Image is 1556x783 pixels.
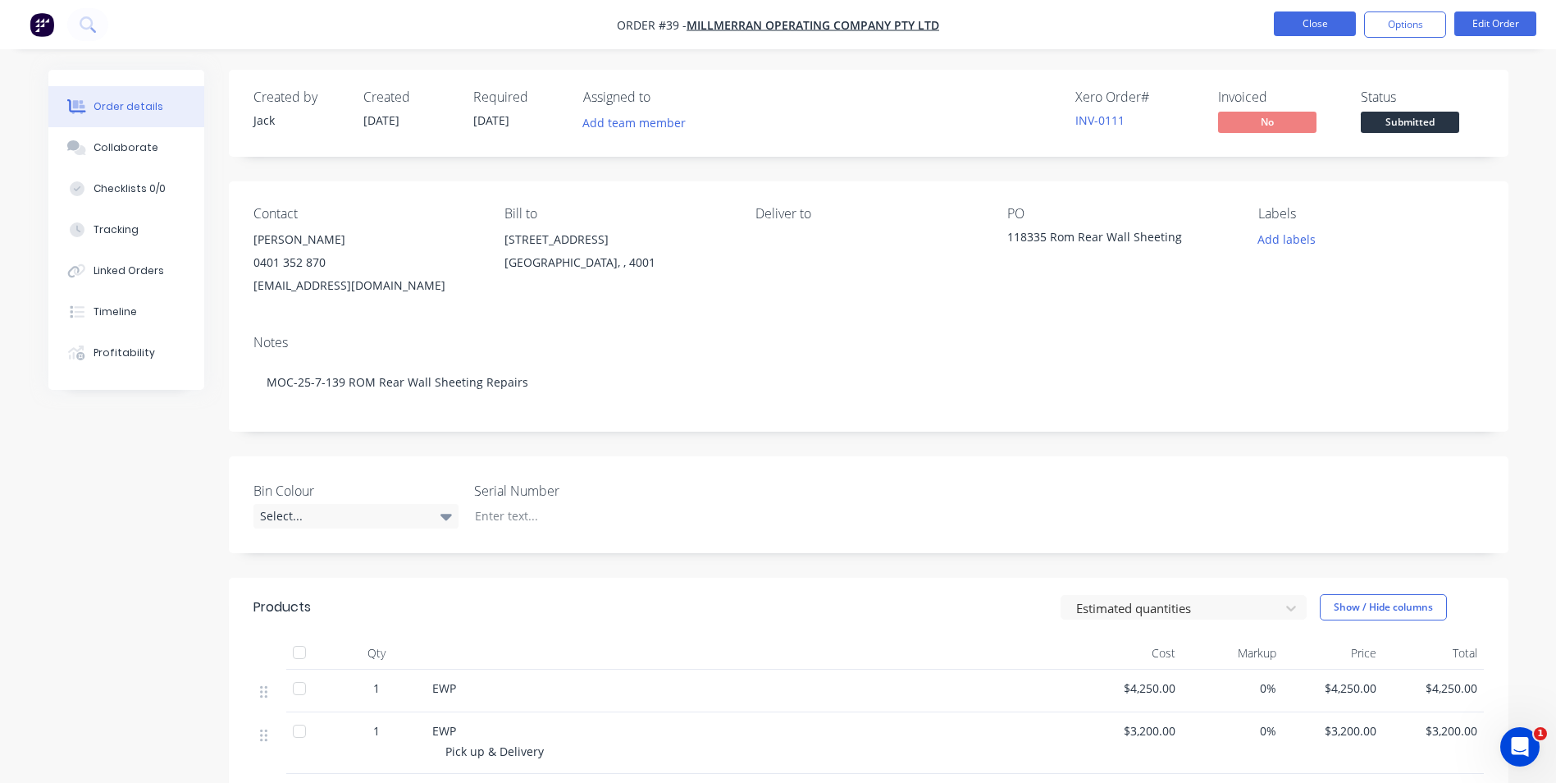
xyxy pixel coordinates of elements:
button: Checklists 0/0 [48,168,204,209]
div: Notes [253,335,1484,350]
div: Profitability [94,346,155,360]
div: MOC-25-7-139 ROM Rear Wall Sheeting Repairs [253,357,1484,407]
div: Required [473,89,564,105]
div: Markup [1182,637,1283,670]
div: [GEOGRAPHIC_DATA], , 4001 [504,251,729,274]
button: Profitability [48,332,204,373]
span: 1 [373,722,380,739]
div: Select... [253,504,459,529]
div: Status [1361,89,1484,105]
button: Options [1364,11,1446,38]
span: 0% [1189,680,1276,697]
button: Edit Order [1454,11,1536,36]
div: [EMAIL_ADDRESS][DOMAIN_NAME] [253,274,478,297]
button: Add team member [583,112,695,134]
a: INV-0111 [1075,112,1125,128]
span: [DATE] [473,112,509,128]
span: EWP [432,723,456,739]
div: [PERSON_NAME] [253,228,478,251]
div: Tracking [94,222,139,237]
span: $3,200.00 [1389,722,1477,739]
div: [STREET_ADDRESS] [504,228,729,251]
div: Contact [253,206,478,222]
span: EWP [432,680,456,696]
span: $3,200.00 [1088,722,1176,739]
button: Timeline [48,291,204,332]
div: Created [363,89,454,105]
div: Assigned to [583,89,747,105]
button: Show / Hide columns [1320,594,1447,620]
div: Order details [94,99,163,114]
div: 0401 352 870 [253,251,478,274]
div: Total [1383,637,1484,670]
span: $4,250.00 [1289,680,1377,697]
span: $4,250.00 [1389,680,1477,697]
button: Collaborate [48,127,204,168]
div: Deliver to [755,206,980,222]
span: Submitted [1361,112,1459,132]
div: Linked Orders [94,263,164,278]
div: Qty [327,637,426,670]
div: Created by [253,89,344,105]
span: 1 [373,680,380,697]
span: [DATE] [363,112,399,128]
label: Bin Colour [253,481,459,501]
div: Checklists 0/0 [94,181,166,196]
div: Products [253,598,311,617]
div: Timeline [94,304,137,319]
div: [STREET_ADDRESS][GEOGRAPHIC_DATA], , 4001 [504,228,729,281]
button: Order details [48,86,204,127]
span: Pick up & Delivery [445,744,544,759]
div: Labels [1258,206,1483,222]
div: Price [1283,637,1384,670]
span: 0% [1189,722,1276,739]
button: Linked Orders [48,250,204,291]
div: 118335 Rom Rear Wall Sheeting [1007,228,1212,251]
span: 1 [1534,727,1547,740]
div: Cost [1082,637,1183,670]
div: Collaborate [94,140,158,155]
div: Bill to [504,206,729,222]
span: $3,200.00 [1289,722,1377,739]
div: Xero Order # [1075,89,1198,105]
button: Add labels [1249,228,1325,250]
div: Invoiced [1218,89,1341,105]
div: Jack [253,112,344,129]
span: Order #39 - [617,17,687,33]
button: Close [1274,11,1356,36]
span: No [1218,112,1316,132]
button: Add team member [573,112,694,134]
img: Factory [30,12,54,37]
div: PO [1007,206,1232,222]
button: Tracking [48,209,204,250]
iframe: Intercom live chat [1500,727,1540,767]
button: Submitted [1361,112,1459,136]
div: [PERSON_NAME]0401 352 870[EMAIL_ADDRESS][DOMAIN_NAME] [253,228,478,297]
a: Millmerran Operating Company Pty Ltd [687,17,939,33]
span: $4,250.00 [1088,680,1176,697]
label: Serial Number [474,481,679,501]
